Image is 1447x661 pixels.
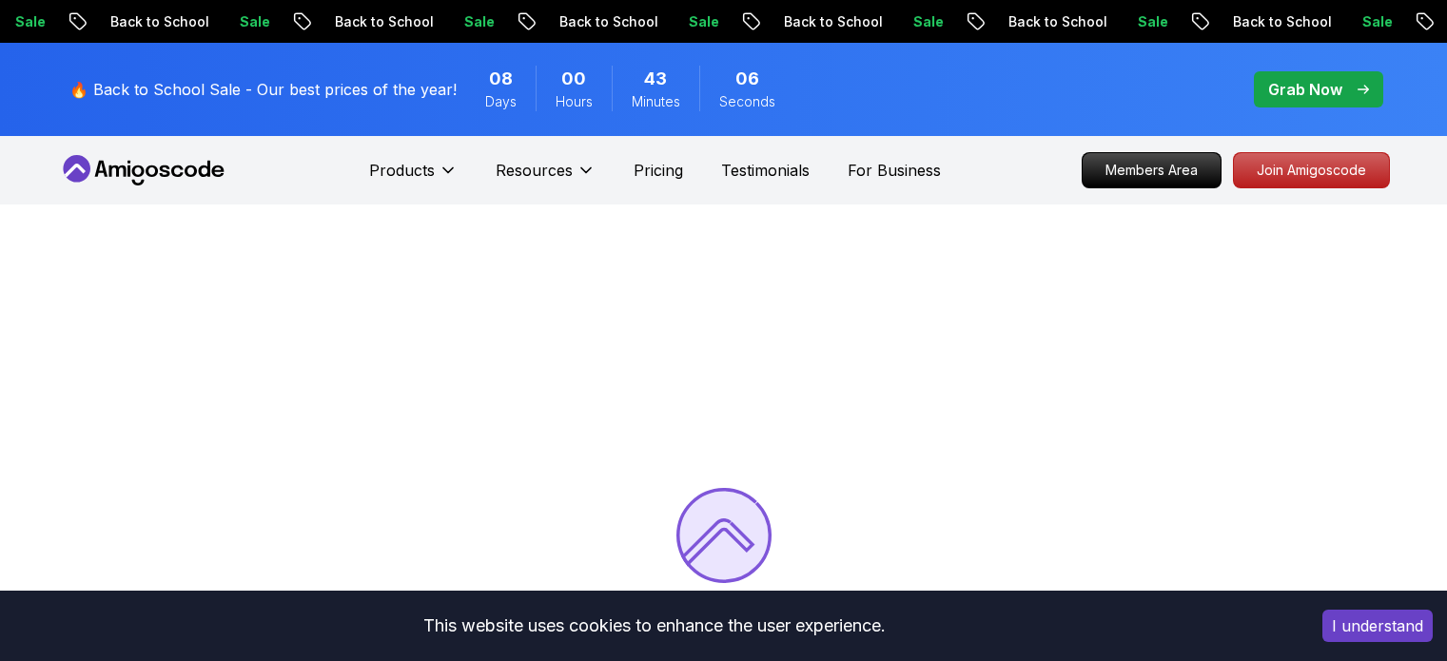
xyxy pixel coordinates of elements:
[485,92,517,111] span: Days
[848,159,941,182] a: For Business
[369,159,458,197] button: Products
[1233,152,1390,188] a: Join Amigoscode
[632,92,680,111] span: Minutes
[1340,12,1401,31] p: Sale
[735,66,759,92] span: 6 Seconds
[496,159,573,182] p: Resources
[891,12,952,31] p: Sale
[1211,12,1340,31] p: Back to School
[561,66,586,92] span: 0 Hours
[313,12,442,31] p: Back to School
[1322,610,1433,642] button: Accept cookies
[556,92,593,111] span: Hours
[644,66,667,92] span: 43 Minutes
[69,78,457,101] p: 🔥 Back to School Sale - Our best prices of the year!
[1116,12,1177,31] p: Sale
[634,159,683,182] a: Pricing
[218,12,279,31] p: Sale
[1083,153,1221,187] p: Members Area
[1082,152,1222,188] a: Members Area
[987,12,1116,31] p: Back to School
[14,605,1294,647] div: This website uses cookies to enhance the user experience.
[496,159,596,197] button: Resources
[88,12,218,31] p: Back to School
[1234,153,1389,187] p: Join Amigoscode
[721,159,810,182] a: Testimonials
[719,92,775,111] span: Seconds
[442,12,503,31] p: Sale
[369,159,435,182] p: Products
[489,66,513,92] span: 8 Days
[762,12,891,31] p: Back to School
[538,12,667,31] p: Back to School
[1268,78,1342,101] p: Grab Now
[667,12,728,31] p: Sale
